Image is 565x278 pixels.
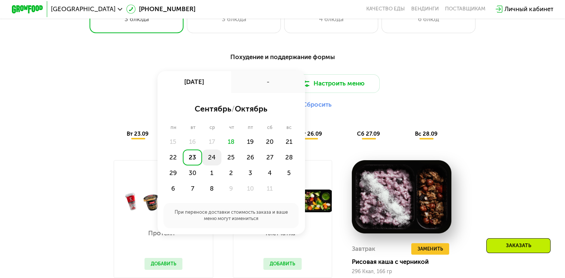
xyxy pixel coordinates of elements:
[222,125,241,131] div: чт
[202,165,221,181] div: 1
[51,6,116,12] span: [GEOGRAPHIC_DATA]
[145,258,183,270] button: Добавить
[260,181,279,197] div: 11
[366,6,405,12] a: Качество еды
[390,14,467,24] div: 6 блюд
[163,181,183,197] div: 6
[202,149,221,165] div: 24
[260,149,279,165] div: 27
[127,130,149,137] span: вт 23.09
[417,245,443,253] span: Заменить
[279,125,299,131] div: вс
[221,149,241,165] div: 25
[352,269,451,275] div: 296 Ккал, 166 гр
[183,149,202,165] div: 23
[302,101,332,109] button: Сбросить
[163,149,183,165] div: 22
[221,181,241,197] div: 9
[241,134,260,149] div: 19
[504,4,553,14] div: Личный кабинет
[221,165,241,181] div: 2
[411,243,449,255] button: Заменить
[202,134,221,149] div: 17
[145,230,179,236] p: Протеин
[126,4,195,14] a: [PHONE_NUMBER]
[260,165,279,181] div: 4
[202,181,221,197] div: 8
[183,165,202,181] div: 30
[241,125,260,131] div: пт
[163,203,298,228] div: При переносе доставки стоимость заказа и ваше меню могут измениться
[292,14,370,24] div: 4 блюда
[241,149,260,165] div: 26
[486,238,551,253] div: Заказать
[231,71,305,93] div: -
[235,104,267,113] span: октябрь
[299,130,322,137] span: пт 26.09
[279,134,299,149] div: 21
[195,104,231,113] span: сентябрь
[260,134,279,149] div: 20
[286,74,380,93] button: Настроить меню
[231,104,235,113] span: /
[241,181,260,197] div: 10
[357,130,380,137] span: сб 27.09
[445,6,486,12] div: поставщикам
[352,243,375,255] div: Завтрак
[183,134,202,149] div: 16
[202,125,222,131] div: ср
[415,130,438,137] span: вс 28.09
[263,258,302,270] button: Добавить
[50,52,515,62] div: Похудение и поддержание формы
[158,71,231,93] div: [DATE]
[163,134,183,149] div: 15
[221,134,241,149] div: 18
[98,14,175,24] div: 3 блюда
[195,14,273,24] div: 3 блюда
[279,165,299,181] div: 5
[163,165,183,181] div: 29
[183,181,202,197] div: 7
[263,230,298,236] p: Клетчатка
[260,125,279,131] div: сб
[411,6,439,12] a: Вендинги
[352,258,457,266] div: Рисовая каша с черникой
[279,149,299,165] div: 28
[184,125,202,131] div: вт
[163,125,184,131] div: пн
[241,165,260,181] div: 3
